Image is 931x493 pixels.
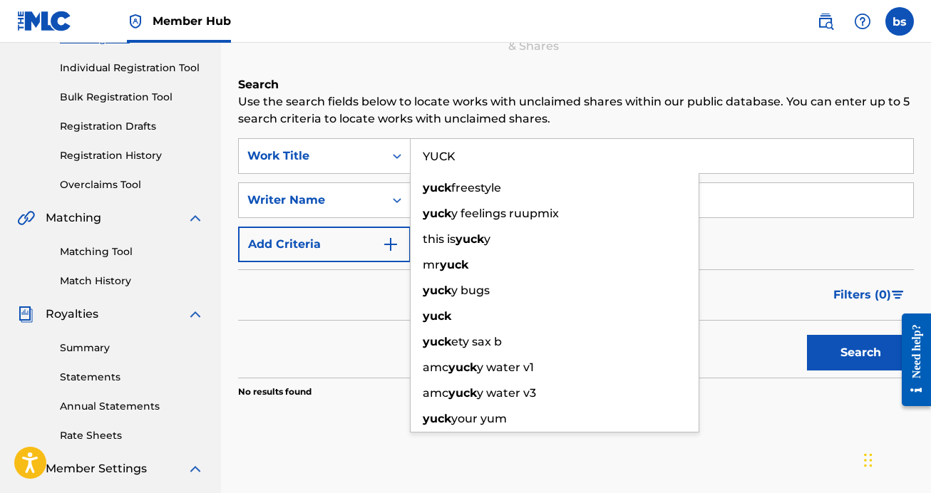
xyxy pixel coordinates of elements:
[46,209,101,227] span: Matching
[885,7,914,36] div: User Menu
[807,335,914,370] button: Search
[891,302,931,417] iframe: Resource Center
[833,286,891,303] span: Filters ( 0 )
[60,274,204,289] a: Match History
[60,119,204,134] a: Registration Drafts
[451,412,507,425] span: your yum
[477,386,536,400] span: y water v3
[892,291,904,299] img: filter
[60,90,204,105] a: Bulk Registration Tool
[60,244,204,259] a: Matching Tool
[423,207,451,220] strong: yuck
[238,385,312,398] p: No results found
[860,425,931,493] iframe: Chat Widget
[17,11,72,31] img: MLC Logo
[247,192,376,209] div: Writer Name
[423,309,451,323] strong: yuck
[825,277,914,313] button: Filters (0)
[811,7,840,36] a: Public Search
[187,306,204,323] img: expand
[382,236,399,253] img: 9d2ae6d4665cec9f34b9.svg
[423,335,451,348] strong: yuck
[60,61,204,76] a: Individual Registration Tool
[238,93,914,128] p: Use the search fields below to locate works with unclaimed shares within our public database. You...
[187,460,204,477] img: expand
[864,439,873,482] div: Drag
[423,386,448,400] span: amc
[247,147,376,165] div: Work Title
[46,460,147,477] span: Member Settings
[60,148,204,163] a: Registration History
[187,209,204,227] img: expand
[238,138,914,378] form: Search Form
[17,209,35,227] img: Matching
[848,7,877,36] div: Help
[423,232,456,246] span: this is
[451,335,502,348] span: ety sax b
[238,76,914,93] h6: Search
[60,177,204,192] a: Overclaims Tool
[60,341,204,356] a: Summary
[423,258,440,271] span: mr
[238,227,411,262] button: Add Criteria
[423,412,451,425] strong: yuck
[448,386,477,400] strong: yuck
[127,13,144,30] img: Top Rightsholder
[451,207,559,220] span: y feelings ruupmix
[60,428,204,443] a: Rate Sheets
[60,370,204,385] a: Statements
[46,306,98,323] span: Royalties
[456,232,484,246] strong: yuck
[153,13,231,29] span: Member Hub
[17,306,34,323] img: Royalties
[484,232,490,246] span: y
[423,181,451,194] strong: yuck
[60,399,204,414] a: Annual Statements
[448,360,477,374] strong: yuck
[477,360,534,374] span: y water v1
[423,284,451,297] strong: yuck
[817,13,834,30] img: search
[423,360,448,374] span: amc
[451,284,490,297] span: y bugs
[440,258,468,271] strong: yuck
[451,181,501,194] span: freestyle
[854,13,871,30] img: help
